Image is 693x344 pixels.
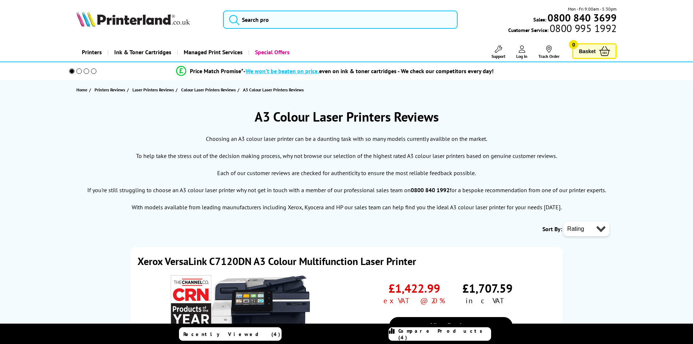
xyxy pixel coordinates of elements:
[76,86,87,94] span: Home
[76,11,190,27] img: Printerland Logo
[107,43,177,62] a: Ink & Toner Cartridges
[76,11,214,28] a: Printerland Logo
[572,43,617,59] a: Basket 0
[508,25,617,33] span: Customer Service:
[579,46,596,56] span: Basket
[76,168,617,178] p: Each of our customer reviews are checked for authenticity to ensure the most reliable feedback po...
[466,296,509,305] span: inc VAT
[76,151,617,161] p: To help take the stress out of the decision making process, why not browse our selection of the h...
[76,185,617,195] p: If you're still struggling to choose an A3 colour laser printer why not get in touch with a membe...
[542,225,562,233] span: Sort By:
[181,86,238,94] a: Colour Laser Printers Reviews
[248,43,295,62] a: Special Offers
[246,67,319,75] span: We won’t be beaten on price,
[59,65,611,78] li: modal_Promise
[177,43,248,62] a: Managed Print Services
[223,11,458,29] input: Search pro
[569,40,578,49] span: 0
[76,134,617,144] p: Choosing an A3 colour laser printer can be a daunting task with so many models currently availble...
[179,327,282,341] a: Recently Viewed (4)
[190,67,243,75] span: Price Match Promise*
[491,46,505,59] a: Support
[383,296,446,305] span: ex VAT @ 20%
[389,281,440,296] span: £1,422.99
[568,5,617,12] span: Mon - Fri 9:00am - 5:30pm
[132,86,176,94] a: Laser Printers Reviews
[76,108,617,125] h1: A3 Colour Laser Printers Reviews
[538,46,559,59] a: Track Order
[132,86,174,94] span: Laser Printers Reviews
[533,16,546,23] span: Sales:
[491,54,505,59] span: Support
[546,14,617,21] a: 0800 840 3699
[243,67,494,75] div: - even on ink & toner cartridges - We check our competitors every day!
[243,86,304,94] span: A3 Colour Laser Printers Reviews
[138,254,416,268] a: Xerox VersaLink C7120DN A3 Colour Multifunction Laser Printer
[547,11,617,24] b: 0800 840 3699
[76,43,107,62] a: Printers
[95,86,127,94] a: Printers Reviews
[398,328,491,341] span: Compare Products (4)
[183,331,280,337] span: Recently Viewed (4)
[243,86,306,94] a: A3 Colour Laser Printers Reviews
[516,46,527,59] a: Log In
[389,317,513,335] a: View Product
[181,86,236,94] span: Colour Laser Printers Reviews
[462,281,513,296] span: £1,707.59
[114,43,171,62] span: Ink & Toner Cartridges
[516,54,527,59] span: Log In
[76,86,89,94] a: Home
[76,202,617,212] p: With models available from leading maunufacturers including Xerox, Kyocera and HP our sales team ...
[549,25,617,32] span: 0800 995 1992
[95,86,125,94] span: Printers Reviews
[411,186,450,194] b: 0800 840 1992
[389,327,491,341] a: Compare Products (4)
